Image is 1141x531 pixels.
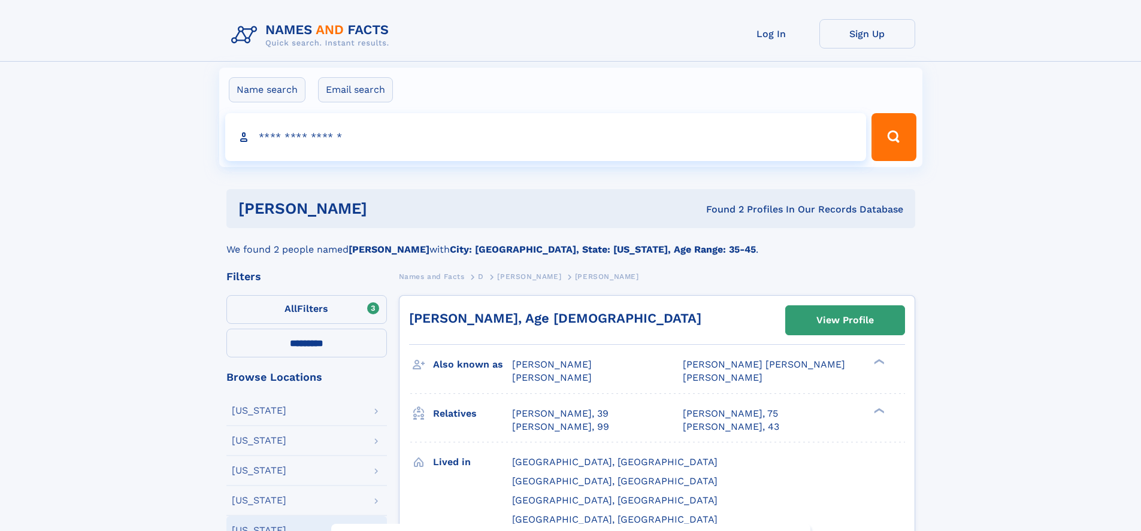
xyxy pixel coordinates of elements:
[318,77,393,102] label: Email search
[232,496,286,505] div: [US_STATE]
[512,456,718,468] span: [GEOGRAPHIC_DATA], [GEOGRAPHIC_DATA]
[512,475,718,487] span: [GEOGRAPHIC_DATA], [GEOGRAPHIC_DATA]
[433,452,512,472] h3: Lived in
[226,19,399,51] img: Logo Names and Facts
[512,420,609,433] a: [PERSON_NAME], 99
[232,466,286,475] div: [US_STATE]
[478,269,484,284] a: D
[433,354,512,375] h3: Also known as
[232,406,286,415] div: [US_STATE]
[285,303,297,314] span: All
[399,269,465,284] a: Names and Facts
[229,77,305,102] label: Name search
[226,372,387,383] div: Browse Locations
[409,311,701,326] a: [PERSON_NAME], Age [DEMOGRAPHIC_DATA]
[871,358,885,366] div: ❯
[816,307,874,334] div: View Profile
[512,407,609,420] a: [PERSON_NAME], 39
[225,113,867,161] input: search input
[512,372,592,383] span: [PERSON_NAME]
[683,359,845,370] span: [PERSON_NAME] [PERSON_NAME]
[512,494,718,506] span: [GEOGRAPHIC_DATA], [GEOGRAPHIC_DATA]
[537,203,903,216] div: Found 2 Profiles In Our Records Database
[478,272,484,281] span: D
[238,201,537,216] h1: [PERSON_NAME]
[226,295,387,324] label: Filters
[512,359,592,370] span: [PERSON_NAME]
[786,306,904,335] a: View Profile
[575,272,639,281] span: [PERSON_NAME]
[497,272,561,281] span: [PERSON_NAME]
[683,420,779,433] a: [PERSON_NAME], 43
[226,228,915,257] div: We found 2 people named with .
[433,403,512,424] h3: Relatives
[512,514,718,525] span: [GEOGRAPHIC_DATA], [GEOGRAPHIC_DATA]
[450,244,756,255] b: City: [GEOGRAPHIC_DATA], State: [US_STATE], Age Range: 35-45
[497,269,561,284] a: [PERSON_NAME]
[683,372,762,383] span: [PERSON_NAME]
[349,244,429,255] b: [PERSON_NAME]
[232,436,286,445] div: [US_STATE]
[724,19,819,48] a: Log In
[871,113,916,161] button: Search Button
[819,19,915,48] a: Sign Up
[871,406,885,414] div: ❯
[226,271,387,282] div: Filters
[683,407,778,420] a: [PERSON_NAME], 75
